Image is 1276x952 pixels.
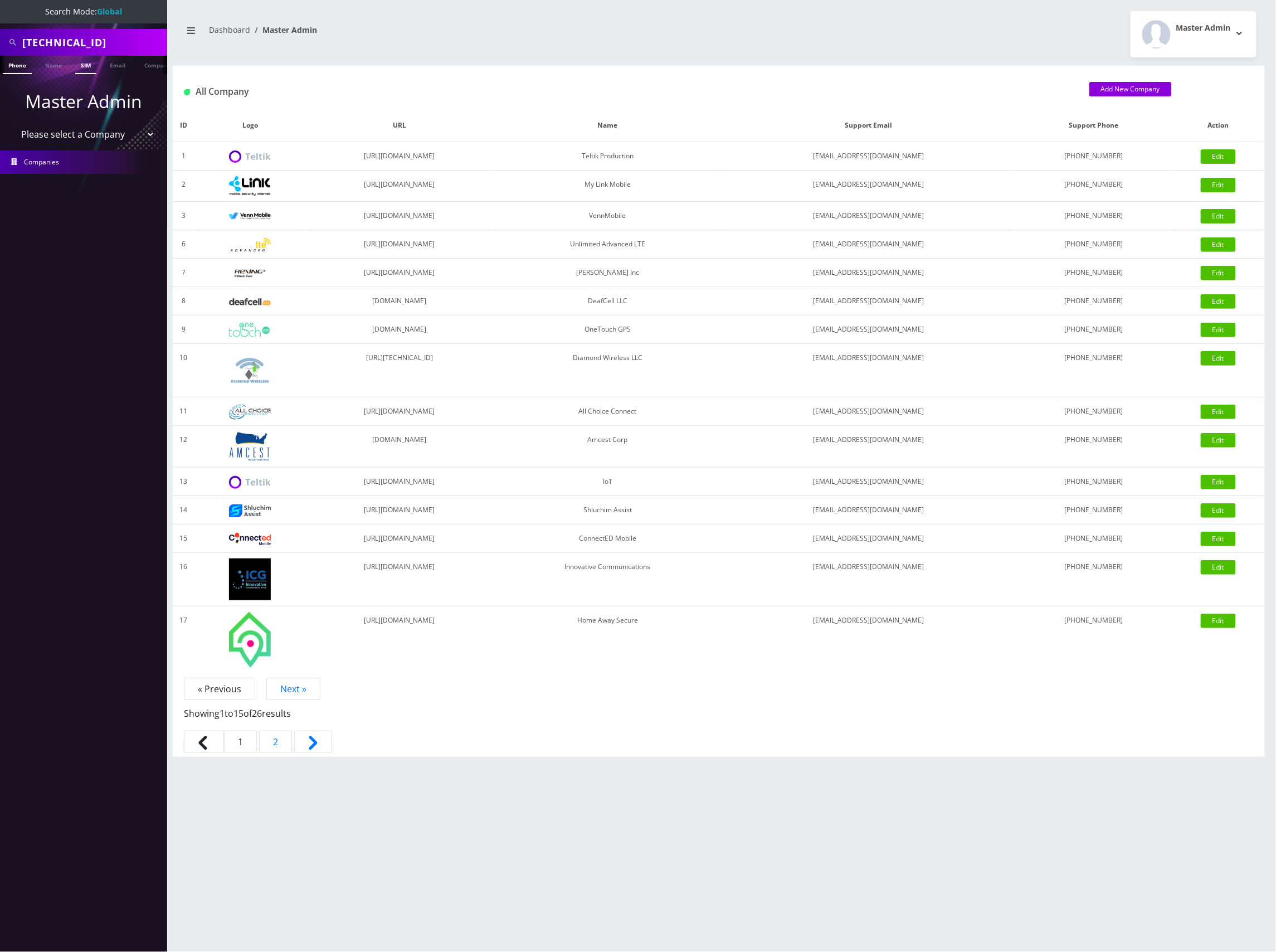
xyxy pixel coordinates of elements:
a: Edit [1201,323,1236,337]
a: Next » [266,678,320,700]
a: Edit [1201,532,1236,546]
a: Phone [3,56,32,74]
img: Teltik Production [229,150,271,163]
nav: breadcrumb [181,18,710,50]
img: My Link Mobile [229,176,271,196]
td: [PHONE_NUMBER] [1016,496,1172,524]
span: 26 [252,707,262,720]
a: Company [139,56,176,73]
a: Edit [1201,405,1236,419]
img: Home Away Secure [229,612,271,668]
td: [PHONE_NUMBER] [1016,142,1172,171]
td: [PHONE_NUMBER] [1016,426,1172,468]
h2: Master Admin [1176,23,1231,33]
img: IoT [229,476,271,489]
td: [DOMAIN_NAME] [305,426,493,468]
td: [URL][DOMAIN_NAME] [305,171,493,202]
td: [URL][DOMAIN_NAME] [305,553,493,606]
td: [URL][DOMAIN_NAME] [305,142,493,171]
td: [URL][TECHNICAL_ID] [305,344,493,397]
img: Shluchim Assist [229,504,271,517]
td: [DOMAIN_NAME] [305,287,493,315]
td: [EMAIL_ADDRESS][DOMAIN_NAME] [722,468,1016,496]
td: All Choice Connect [494,397,722,426]
a: Edit [1201,294,1236,309]
th: URL [305,109,493,142]
td: [URL][DOMAIN_NAME] [305,468,493,496]
td: Amcest Corp [494,426,722,468]
img: OneTouch GPS [229,323,271,337]
span: « Previous [184,678,255,700]
td: IoT [494,468,722,496]
a: Edit [1201,614,1236,628]
td: 2 [173,171,194,202]
td: 13 [173,468,194,496]
td: 17 [173,606,194,673]
span: &laquo; Previous [184,731,224,753]
td: [URL][DOMAIN_NAME] [305,202,493,230]
td: DeafCell LLC [494,287,722,315]
th: Support Email [722,109,1016,142]
nav: Pagination Navigation [184,682,1254,757]
td: Unlimited Advanced LTE [494,230,722,259]
img: DeafCell LLC [229,298,271,305]
td: [URL][DOMAIN_NAME] [305,524,493,553]
td: 7 [173,259,194,287]
th: Action [1172,109,1265,142]
a: Add New Company [1089,82,1172,96]
td: [PHONE_NUMBER] [1016,259,1172,287]
td: [PHONE_NUMBER] [1016,287,1172,315]
img: Innovative Communications [229,558,271,600]
a: Go to page 2 [259,731,292,753]
td: 1 [173,142,194,171]
td: 11 [173,397,194,426]
a: Edit [1201,433,1236,448]
td: [PERSON_NAME] Inc [494,259,722,287]
td: Diamond Wireless LLC [494,344,722,397]
td: Innovative Communications [494,553,722,606]
span: 1 [224,731,257,753]
td: [URL][DOMAIN_NAME] [305,397,493,426]
td: [URL][DOMAIN_NAME] [305,259,493,287]
td: [EMAIL_ADDRESS][DOMAIN_NAME] [722,553,1016,606]
a: Edit [1201,503,1236,518]
td: 15 [173,524,194,553]
a: Next &raquo; [294,731,332,753]
td: [EMAIL_ADDRESS][DOMAIN_NAME] [722,344,1016,397]
img: ConnectED Mobile [229,533,271,545]
img: Unlimited Advanced LTE [229,238,271,252]
img: All Company [184,89,190,95]
td: [EMAIL_ADDRESS][DOMAIN_NAME] [722,496,1016,524]
td: 10 [173,344,194,397]
a: Name [40,56,67,73]
a: Edit [1201,237,1236,252]
a: Edit [1201,560,1236,575]
td: [EMAIL_ADDRESS][DOMAIN_NAME] [722,426,1016,468]
td: Shluchim Assist [494,496,722,524]
td: [PHONE_NUMBER] [1016,315,1172,344]
td: [EMAIL_ADDRESS][DOMAIN_NAME] [722,259,1016,287]
a: Edit [1201,351,1236,366]
td: 12 [173,426,194,468]
a: Edit [1201,178,1236,192]
p: Showing to of results [184,696,1254,720]
td: [PHONE_NUMBER] [1016,553,1172,606]
img: Amcest Corp [229,431,271,462]
td: [URL][DOMAIN_NAME] [305,496,493,524]
td: [EMAIL_ADDRESS][DOMAIN_NAME] [722,287,1016,315]
td: [EMAIL_ADDRESS][DOMAIN_NAME] [722,315,1016,344]
td: [EMAIL_ADDRESS][DOMAIN_NAME] [722,397,1016,426]
td: Home Away Secure [494,606,722,673]
td: [EMAIL_ADDRESS][DOMAIN_NAME] [722,524,1016,553]
a: Dashboard [209,25,250,35]
li: Master Admin [250,24,317,36]
td: ConnectED Mobile [494,524,722,553]
td: [PHONE_NUMBER] [1016,524,1172,553]
td: 9 [173,315,194,344]
a: Edit [1201,149,1236,164]
td: [PHONE_NUMBER] [1016,606,1172,673]
th: Name [494,109,722,142]
td: 14 [173,496,194,524]
span: Companies [25,157,60,167]
td: [PHONE_NUMBER] [1016,468,1172,496]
